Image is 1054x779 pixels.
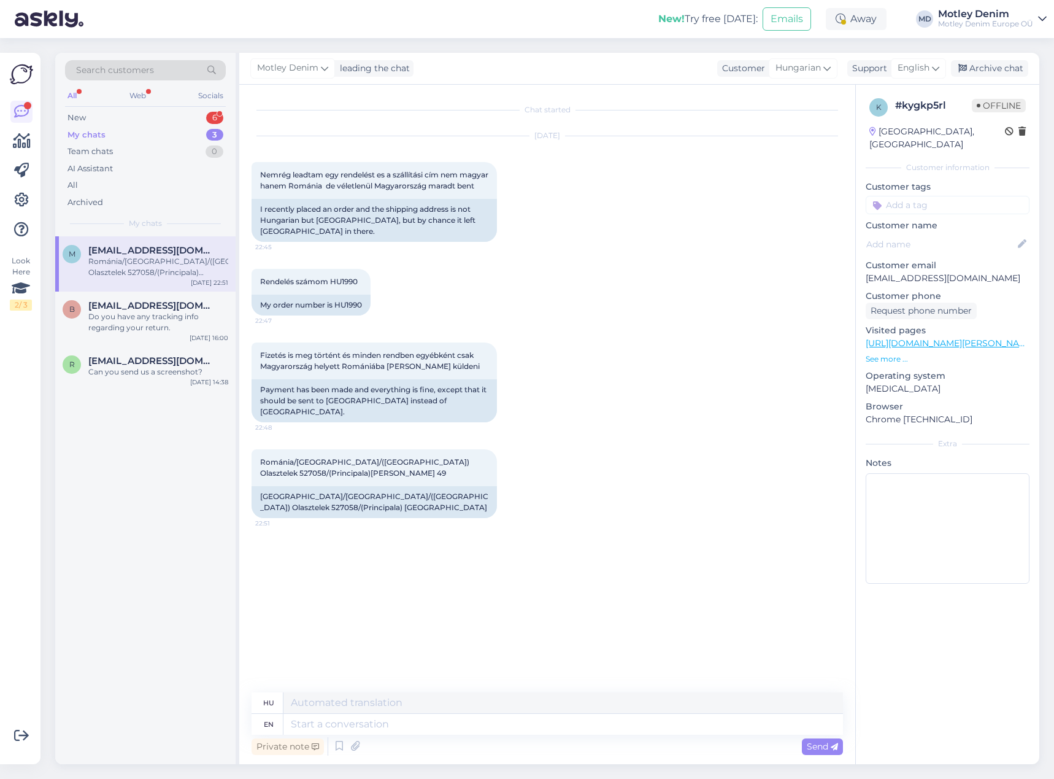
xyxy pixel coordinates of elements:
[260,351,480,371] span: Fizetés is meg történt és minden rendben egyébként csak Magyarország helyett Romániába [PERSON_NA...
[69,249,75,258] span: m
[866,219,1029,232] p: Customer name
[717,62,765,75] div: Customer
[658,12,758,26] div: Try free [DATE]:
[866,238,1015,251] input: Add name
[67,179,78,192] div: All
[866,272,1029,285] p: [EMAIL_ADDRESS][DOMAIN_NAME]
[335,62,410,75] div: leading the chat
[255,316,301,325] span: 22:47
[866,354,1029,365] p: See more ...
[255,423,301,432] span: 22:48
[255,519,301,528] span: 22:51
[866,259,1029,272] p: Customer email
[866,196,1029,214] input: Add a tag
[869,125,1005,151] div: [GEOGRAPHIC_DATA], [GEOGRAPHIC_DATA]
[252,738,324,755] div: Private note
[807,741,838,752] span: Send
[88,300,216,311] span: bernardpierre01480@gmail.com
[866,382,1029,395] p: [MEDICAL_DATA]
[255,242,301,252] span: 22:45
[67,145,113,158] div: Team chats
[866,457,1029,470] p: Notes
[10,255,32,311] div: Look Here
[67,129,106,141] div: My chats
[866,338,1035,349] a: [URL][DOMAIN_NAME][PERSON_NAME]
[88,355,216,366] span: Rapsodie43@yahoo.com
[898,61,929,75] span: English
[69,304,75,314] span: b
[263,692,274,713] div: hu
[866,290,1029,303] p: Customer phone
[88,245,216,256] span: mihaly1986@yahoo.com
[196,88,226,104] div: Socials
[76,64,154,77] span: Search customers
[866,400,1029,413] p: Browser
[252,199,497,242] div: I recently placed an order and the shipping address is not Hungarian but [GEOGRAPHIC_DATA], but b...
[916,10,933,28] div: MD
[763,7,811,31] button: Emails
[938,9,1033,19] div: Motley Denim
[65,88,79,104] div: All
[972,99,1026,112] span: Offline
[190,378,228,387] div: [DATE] 14:38
[88,256,228,278] div: Románia/[GEOGRAPHIC_DATA]/([GEOGRAPHIC_DATA]) Olasztelek 527058/(Principala)[PERSON_NAME] 49
[67,112,86,124] div: New
[252,130,843,141] div: [DATE]
[129,218,162,229] span: My chats
[775,61,821,75] span: Hungarian
[252,295,371,316] div: My order number is HU1990
[191,278,228,287] div: [DATE] 22:51
[866,324,1029,337] p: Visited pages
[88,366,228,378] div: Can you send us a screenshot?
[252,104,843,115] div: Chat started
[206,112,223,124] div: 6
[866,303,977,319] div: Request phone number
[67,196,103,209] div: Archived
[951,60,1028,77] div: Archive chat
[866,438,1029,449] div: Extra
[88,311,228,333] div: Do you have any tracking info regarding your return.
[264,714,274,735] div: en
[190,333,228,343] div: [DATE] 16:00
[206,129,223,141] div: 3
[826,8,887,30] div: Away
[895,98,972,113] div: # kygkp5rl
[866,162,1029,173] div: Customer information
[866,413,1029,426] p: Chrome [TECHNICAL_ID]
[876,103,882,112] span: k
[260,170,490,190] span: Nemrég leadtam egy rendelést es a szállítási cím nem magyar hanem Románia de véletlenül Magyarors...
[257,61,318,75] span: Motley Denim
[252,486,497,518] div: [GEOGRAPHIC_DATA]/[GEOGRAPHIC_DATA]/([GEOGRAPHIC_DATA]) Olasztelek 527058/(Principala) [GEOGRAPHI...
[127,88,148,104] div: Web
[866,180,1029,193] p: Customer tags
[658,13,685,25] b: New!
[252,379,497,422] div: Payment has been made and everything is fine, except that it should be sent to [GEOGRAPHIC_DATA] ...
[866,370,1029,382] p: Operating system
[260,457,471,478] span: Románia/[GEOGRAPHIC_DATA]/([GEOGRAPHIC_DATA]) Olasztelek 527058/(Principala)[PERSON_NAME] 49
[67,163,113,175] div: AI Assistant
[847,62,887,75] div: Support
[938,19,1033,29] div: Motley Denim Europe OÜ
[10,63,33,86] img: Askly Logo
[938,9,1047,29] a: Motley DenimMotley Denim Europe OÜ
[69,360,75,369] span: R
[206,145,223,158] div: 0
[10,300,32,311] div: 2 / 3
[260,277,358,286] span: Rendelés számom HU1990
